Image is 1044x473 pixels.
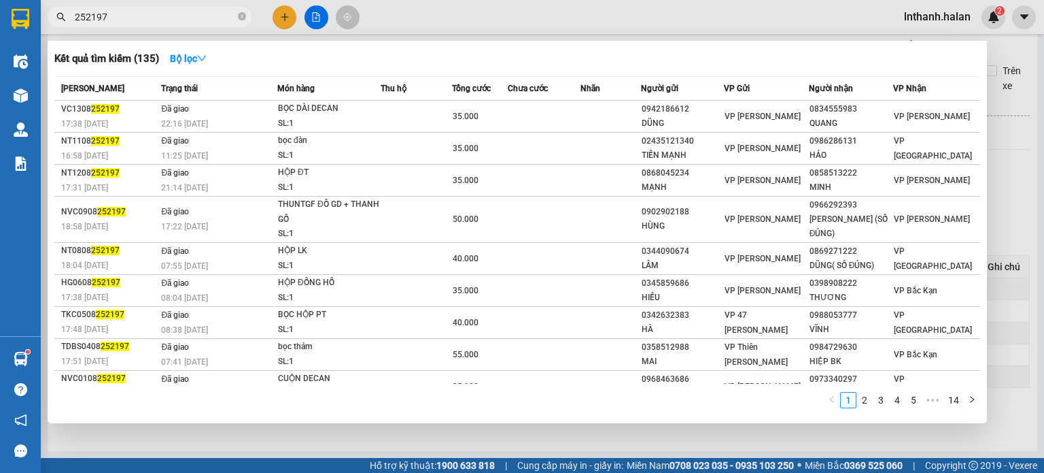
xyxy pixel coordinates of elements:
[890,393,905,408] a: 4
[968,395,976,404] span: right
[54,52,159,66] h3: Kết quả tìm kiếm ( 135 )
[91,246,120,255] span: 252197
[26,350,30,354] sup: 1
[61,340,157,354] div: TDBS0408
[61,119,108,129] span: 17:38 [DATE]
[810,340,893,355] div: 0984729630
[894,214,970,224] span: VP [PERSON_NAME]
[964,392,980,408] li: Next Page
[278,372,380,387] div: CUỘN DECAN
[61,244,157,258] div: NT0808
[61,205,157,219] div: NVC0908
[894,350,937,359] span: VP Bắc Kạn
[894,136,972,161] span: VP [GEOGRAPHIC_DATA]
[810,116,893,131] div: QUANG
[91,136,120,146] span: 252197
[857,393,872,408] a: 2
[453,382,478,391] span: 35.000
[278,259,380,274] div: SL: 1
[894,374,972,399] span: VP [GEOGRAPHIC_DATA]
[894,176,970,185] span: VP [PERSON_NAME]
[14,54,28,69] img: warehouse-icon
[944,393,963,408] a: 14
[894,112,970,121] span: VP [PERSON_NAME]
[278,148,380,163] div: SL: 1
[161,261,208,271] span: 07:55 [DATE]
[894,286,937,295] span: VP Bắc Kạn
[810,244,893,259] div: 0869271222
[725,310,788,335] span: VP 47 [PERSON_NAME]
[61,372,157,386] div: NVC0108
[101,342,129,351] span: 252197
[159,48,217,69] button: Bộ lọcdown
[278,133,380,148] div: bọc đàn
[809,84,853,93] span: Người nhận
[61,151,108,161] span: 16:58 [DATE]
[810,355,893,369] div: HIỆP BK
[61,84,124,93] span: [PERSON_NAME]
[810,180,893,195] div: MINH
[161,222,208,231] span: 17:22 [DATE]
[943,392,964,408] li: 14
[873,393,888,408] a: 3
[642,116,723,131] div: DŨNG
[642,166,723,180] div: 0868045234
[61,325,108,334] span: 17:48 [DATE]
[508,84,548,93] span: Chưa cước
[197,54,207,63] span: down
[56,12,66,22] span: search
[725,112,801,121] span: VP [PERSON_NAME]
[905,392,922,408] li: 5
[725,286,801,295] span: VP [PERSON_NAME]
[161,151,208,161] span: 11:25 [DATE]
[642,180,723,195] div: MẠNH
[161,119,208,129] span: 22:16 [DATE]
[278,197,380,227] div: THUNTGF ĐỒ GD + THANH GỖ
[75,10,235,25] input: Tìm tên, số ĐT hoặc mã đơn
[161,246,189,256] span: Đã giao
[381,84,406,93] span: Thu hộ
[14,88,28,103] img: warehouse-icon
[453,144,478,153] span: 35.000
[810,323,893,337] div: VĨNH
[810,212,893,241] div: [PERSON_NAME] (SỐ ĐÚNG)
[642,276,723,291] div: 0345859686
[725,342,788,367] span: VP Thiên [PERSON_NAME]
[453,176,478,185] span: 35.000
[810,148,893,163] div: HẢO
[161,278,189,288] span: Đã giao
[724,84,750,93] span: VP Gửi
[278,180,380,195] div: SL: 1
[642,205,723,219] div: 0902902188
[278,116,380,131] div: SL: 1
[92,278,120,287] span: 252197
[12,9,29,29] img: logo-vxr
[278,244,380,259] div: HỘP LK
[61,134,157,148] div: NT1108
[14,383,27,396] span: question-circle
[725,176,801,185] span: VP [PERSON_NAME]
[278,101,380,116] div: BỌC DÀI DECAN
[642,323,723,337] div: HÀ
[810,259,893,273] div: DŨNG( SỐ ĐÚNG)
[61,276,157,290] div: HG0608
[61,102,157,116] div: VC1308
[61,166,157,180] div: NT1208
[725,382,801,391] span: VP [PERSON_NAME]
[61,183,108,193] span: 17:31 [DATE]
[61,261,108,270] span: 18:04 [DATE]
[642,148,723,163] div: TIẾN MẠNH
[277,84,315,93] span: Món hàng
[14,352,28,366] img: warehouse-icon
[810,276,893,291] div: 0398908222
[91,104,120,114] span: 252197
[161,293,208,303] span: 08:04 [DATE]
[642,308,723,323] div: 0342632383
[824,392,840,408] li: Previous Page
[61,293,108,302] span: 17:38 [DATE]
[278,355,380,370] div: SL: 1
[828,395,836,404] span: left
[161,104,189,114] span: Đã giao
[841,393,856,408] a: 1
[14,444,27,457] span: message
